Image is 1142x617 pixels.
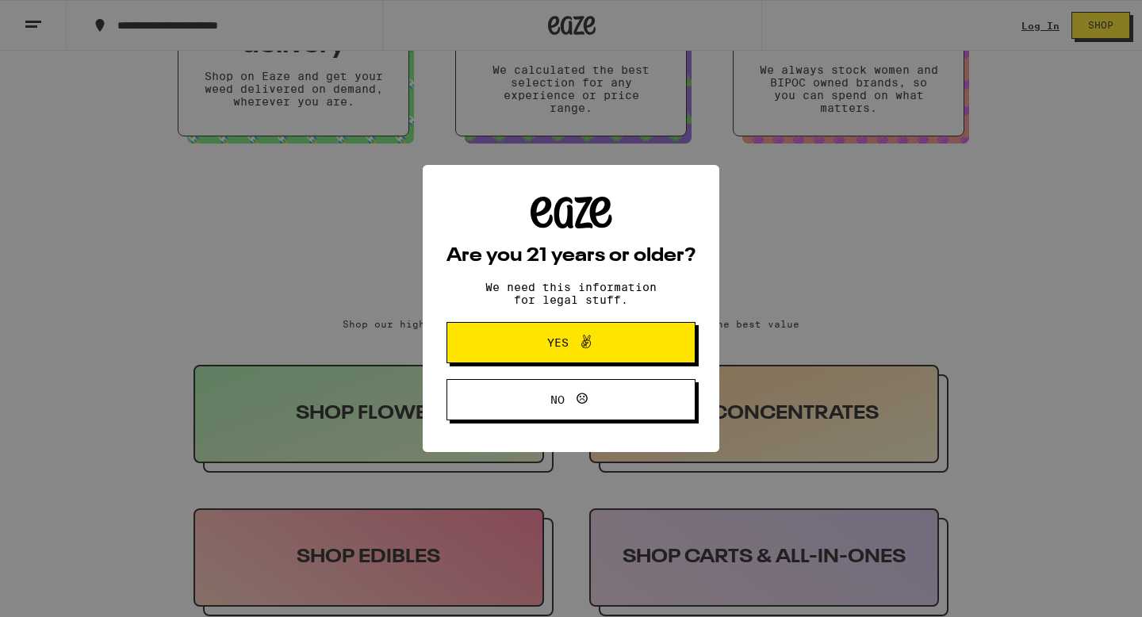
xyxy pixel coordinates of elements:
button: Yes [446,322,696,363]
button: No [446,379,696,420]
h2: Are you 21 years or older? [446,247,696,266]
span: Hi. Need any help? [10,11,114,24]
span: Yes [547,337,569,348]
span: No [550,394,565,405]
p: We need this information for legal stuff. [472,281,670,306]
